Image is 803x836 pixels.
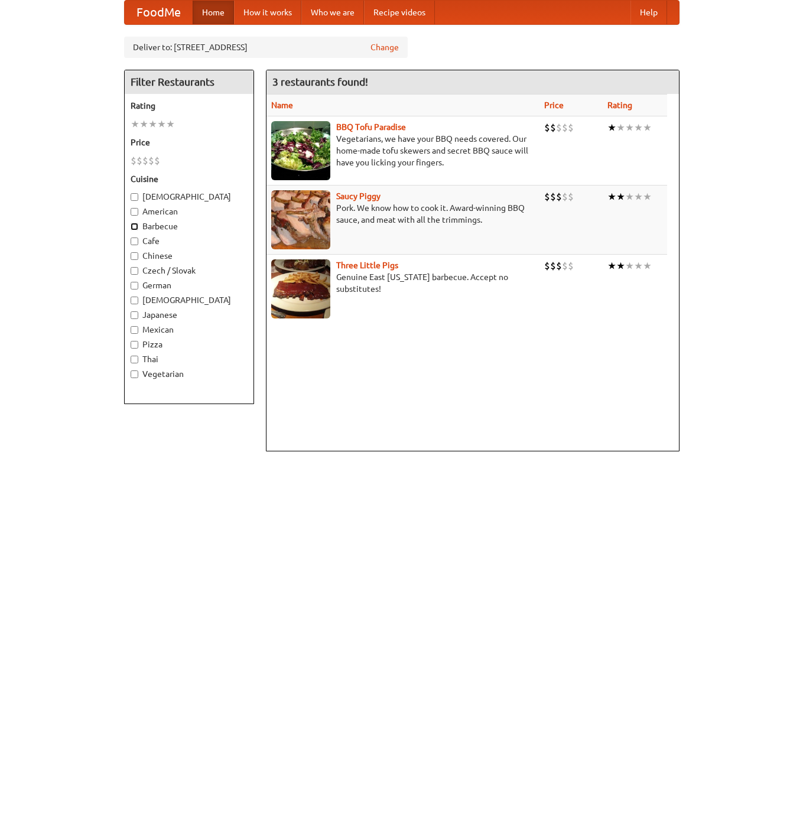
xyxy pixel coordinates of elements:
li: $ [544,190,550,203]
img: littlepigs.jpg [271,259,330,318]
li: ★ [634,121,643,134]
li: $ [550,190,556,203]
li: $ [568,259,574,272]
li: $ [562,121,568,134]
a: Three Little Pigs [336,261,398,270]
a: BBQ Tofu Paradise [336,122,406,132]
label: Thai [131,353,248,365]
li: ★ [616,190,625,203]
li: ★ [625,259,634,272]
input: German [131,282,138,289]
li: $ [154,154,160,167]
input: Japanese [131,311,138,319]
li: $ [568,190,574,203]
li: $ [550,259,556,272]
input: Czech / Slovak [131,267,138,275]
ng-pluralize: 3 restaurants found! [272,76,368,87]
input: Mexican [131,326,138,334]
h4: Filter Restaurants [125,70,253,94]
label: [DEMOGRAPHIC_DATA] [131,294,248,306]
label: Pizza [131,339,248,350]
label: [DEMOGRAPHIC_DATA] [131,191,248,203]
p: Vegetarians, we have your BBQ needs covered. Our home-made tofu skewers and secret BBQ sauce will... [271,133,535,168]
a: FoodMe [125,1,193,24]
li: ★ [148,118,157,131]
li: $ [562,190,568,203]
div: Deliver to: [STREET_ADDRESS] [124,37,408,58]
input: Pizza [131,341,138,349]
label: American [131,206,248,217]
li: ★ [634,259,643,272]
h5: Price [131,136,248,148]
li: $ [556,190,562,203]
li: ★ [607,121,616,134]
li: $ [556,259,562,272]
li: $ [544,121,550,134]
input: Vegetarian [131,370,138,378]
label: Chinese [131,250,248,262]
li: ★ [625,190,634,203]
li: ★ [625,121,634,134]
p: Genuine East [US_STATE] barbecue. Accept no substitutes! [271,271,535,295]
a: Help [630,1,667,24]
input: Barbecue [131,223,138,230]
a: Price [544,100,564,110]
input: [DEMOGRAPHIC_DATA] [131,193,138,201]
li: ★ [166,118,175,131]
input: [DEMOGRAPHIC_DATA] [131,297,138,304]
li: $ [544,259,550,272]
li: $ [136,154,142,167]
label: Barbecue [131,220,248,232]
img: saucy.jpg [271,190,330,249]
a: Who we are [301,1,364,24]
li: $ [562,259,568,272]
h5: Cuisine [131,173,248,185]
li: ★ [616,259,625,272]
li: $ [142,154,148,167]
li: ★ [131,118,139,131]
p: Pork. We know how to cook it. Award-winning BBQ sauce, and meat with all the trimmings. [271,202,535,226]
li: ★ [643,190,652,203]
li: ★ [643,121,652,134]
a: Home [193,1,234,24]
input: Cafe [131,238,138,245]
input: Thai [131,356,138,363]
label: German [131,279,248,291]
a: Recipe videos [364,1,435,24]
li: ★ [607,259,616,272]
li: $ [550,121,556,134]
label: Mexican [131,324,248,336]
label: Vegetarian [131,368,248,380]
h5: Rating [131,100,248,112]
label: Cafe [131,235,248,247]
input: Chinese [131,252,138,260]
a: Change [370,41,399,53]
a: Saucy Piggy [336,191,381,201]
input: American [131,208,138,216]
li: $ [568,121,574,134]
li: ★ [157,118,166,131]
a: Rating [607,100,632,110]
li: ★ [139,118,148,131]
li: ★ [616,121,625,134]
img: tofuparadise.jpg [271,121,330,180]
a: How it works [234,1,301,24]
li: ★ [643,259,652,272]
li: $ [148,154,154,167]
li: ★ [634,190,643,203]
label: Japanese [131,309,248,321]
li: $ [556,121,562,134]
label: Czech / Slovak [131,265,248,277]
li: ★ [607,190,616,203]
li: $ [131,154,136,167]
a: Name [271,100,293,110]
